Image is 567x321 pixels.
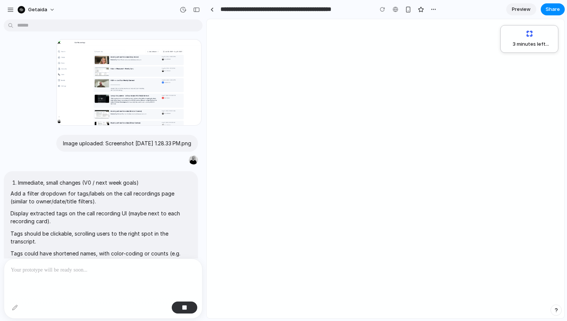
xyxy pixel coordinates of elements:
[10,209,191,225] p: Display extracted tags on the call recording UI (maybe next to each recording card).
[541,3,565,15] button: Share
[15,4,59,16] button: getaida
[18,179,191,187] li: Immediate, small changes (V0 / next week goals)
[506,3,536,15] a: Preview
[546,6,560,13] span: Share
[512,6,531,13] span: Preview
[10,230,191,245] p: Tags should be clickable, scrolling users to the right spot in the transcript.
[28,6,47,13] span: getaida
[507,40,549,48] span: 3 minutes left ...
[10,190,191,205] p: Add a filter dropdown for tags/labels on the call recordings page (similar to owner/date/title fi...
[63,139,191,147] p: Image uploaded: Screenshot [DATE] 1.28.33 PM.png
[10,249,191,265] p: Tags could have shortened names, with color-coding or counts (e.g. "Pricing (2)").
